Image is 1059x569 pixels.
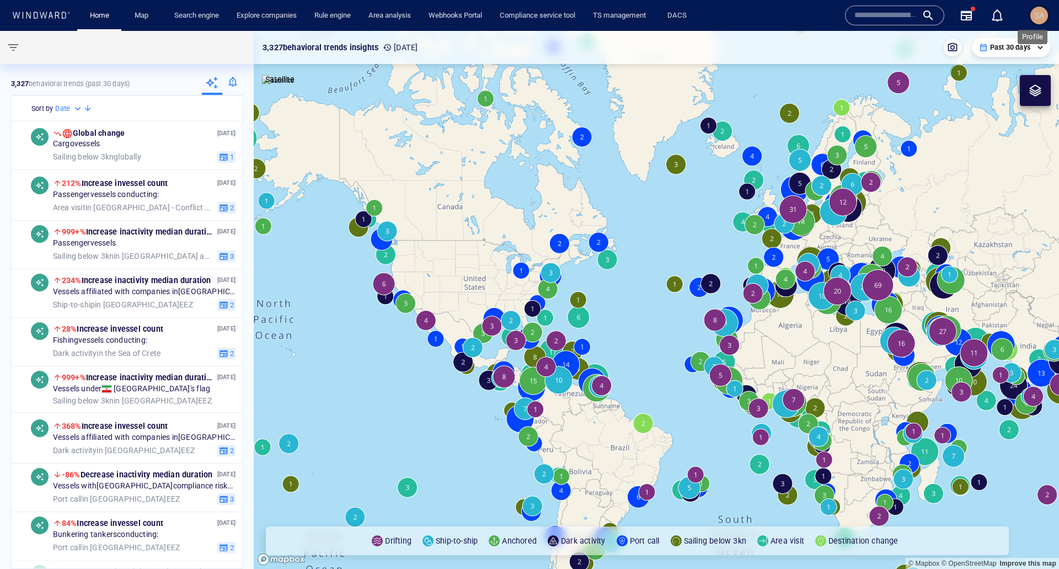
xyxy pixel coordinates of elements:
[228,152,234,162] span: 1
[62,179,82,188] span: 212%
[436,534,478,547] p: Ship-to-ship
[659,6,694,25] button: DACS
[53,543,180,552] span: in [GEOGRAPHIC_DATA] EEZ
[217,178,236,188] p: [DATE]
[53,494,82,503] span: Port call
[991,9,1004,22] div: Notification center
[55,103,83,114] div: Date
[62,325,77,333] span: 28%
[999,560,1056,567] a: Map feedback
[217,347,236,359] button: 2
[11,79,29,88] strong: 3,327
[1035,11,1044,20] span: SA
[217,299,236,311] button: 2
[502,534,537,547] p: Anchored
[53,251,114,260] span: Sailing below 3kn
[424,6,486,25] button: Webhooks Portal
[53,203,213,212] span: in [GEOGRAPHIC_DATA] - Conflict zone [GEOGRAPHIC_DATA] / [GEOGRAPHIC_DATA] EEZ
[53,152,141,162] span: globally
[232,6,301,25] a: Explore companies
[53,287,236,297] span: Vessels affiliated with companies in [GEOGRAPHIC_DATA] conducting:
[262,75,295,86] img: satellite
[62,373,216,382] span: Increase in activity median duration
[217,541,236,554] button: 2
[217,128,236,139] p: [DATE]
[62,519,77,528] span: 84%
[1028,4,1050,26] button: SA
[217,250,236,262] button: 3
[53,445,97,454] span: Dark activity
[228,251,234,261] span: 3
[53,139,100,149] span: Cargo vessels
[53,530,159,540] span: Bunkering tankers conducting:
[53,251,213,261] span: in [GEOGRAPHIC_DATA] and [GEOGRAPHIC_DATA] ([GEOGRAPHIC_DATA]) EEZ
[630,534,660,547] p: Port call
[217,493,236,505] button: 3
[228,348,234,358] span: 2
[55,103,70,114] h6: Date
[53,494,180,504] span: in [GEOGRAPHIC_DATA] EEZ
[53,384,210,394] span: Vessels under [GEOGRAPHIC_DATA] 's flag
[53,445,195,455] span: in [GEOGRAPHIC_DATA] EEZ
[217,421,236,431] p: [DATE]
[228,445,234,455] span: 2
[53,300,95,309] span: Ship-to-ship
[364,6,415,25] a: Area analysis
[85,6,114,25] a: Home
[217,323,236,334] p: [DATE]
[53,481,236,491] span: Vessels with [GEOGRAPHIC_DATA] compliance risks conducting:
[990,42,1030,52] p: Past 30 days
[589,6,650,25] a: TS management
[228,203,234,212] span: 2
[228,494,234,504] span: 3
[53,238,116,248] span: Passenger vessels
[170,6,223,25] a: Search engine
[383,41,418,54] p: [DATE]
[561,534,606,547] p: Dark activity
[62,227,86,236] span: 999+%
[53,190,159,200] span: Passenger vessels conducting:
[684,534,746,547] p: Sailing below 3kn
[53,396,114,405] span: Sailing below 3kn
[62,325,163,333] span: Increase in vessel count
[217,226,236,237] p: [DATE]
[228,543,234,552] span: 2
[31,103,53,114] h6: Sort by
[62,470,213,479] span: Decrease in activity median duration
[53,543,82,551] span: Port call
[62,276,211,285] span: Increase in activity median duration
[62,470,81,479] span: -86%
[217,275,236,285] p: [DATE]
[663,6,691,25] a: DACS
[53,348,161,358] span: in the Sea of Crete
[126,6,161,25] button: Map
[53,348,97,357] span: Dark activity
[217,518,236,528] p: [DATE]
[217,151,236,163] button: 1
[217,372,236,382] p: [DATE]
[942,560,997,567] a: OpenStreetMap
[265,73,295,86] p: Satellite
[254,31,1059,569] canvas: Map
[979,42,1044,52] div: Past 30 days
[62,227,216,236] span: Increase in activity median duration
[385,534,411,547] p: Drifting
[11,79,130,89] p: behavioral trends (Past 30 days)
[53,433,236,443] span: Vessels affiliated with companies in [GEOGRAPHIC_DATA] conducting:
[228,300,234,310] span: 2
[53,300,193,310] span: in [GEOGRAPHIC_DATA] EEZ
[495,6,580,25] a: Compliance service tool
[310,6,355,25] a: Rule engine
[62,179,168,188] span: Increase in vessel count
[62,422,168,430] span: Increase in vessel count
[62,373,86,382] span: 999+%
[217,444,236,456] button: 2
[257,553,306,566] a: Mapbox logo
[1012,519,1051,561] iframe: Chat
